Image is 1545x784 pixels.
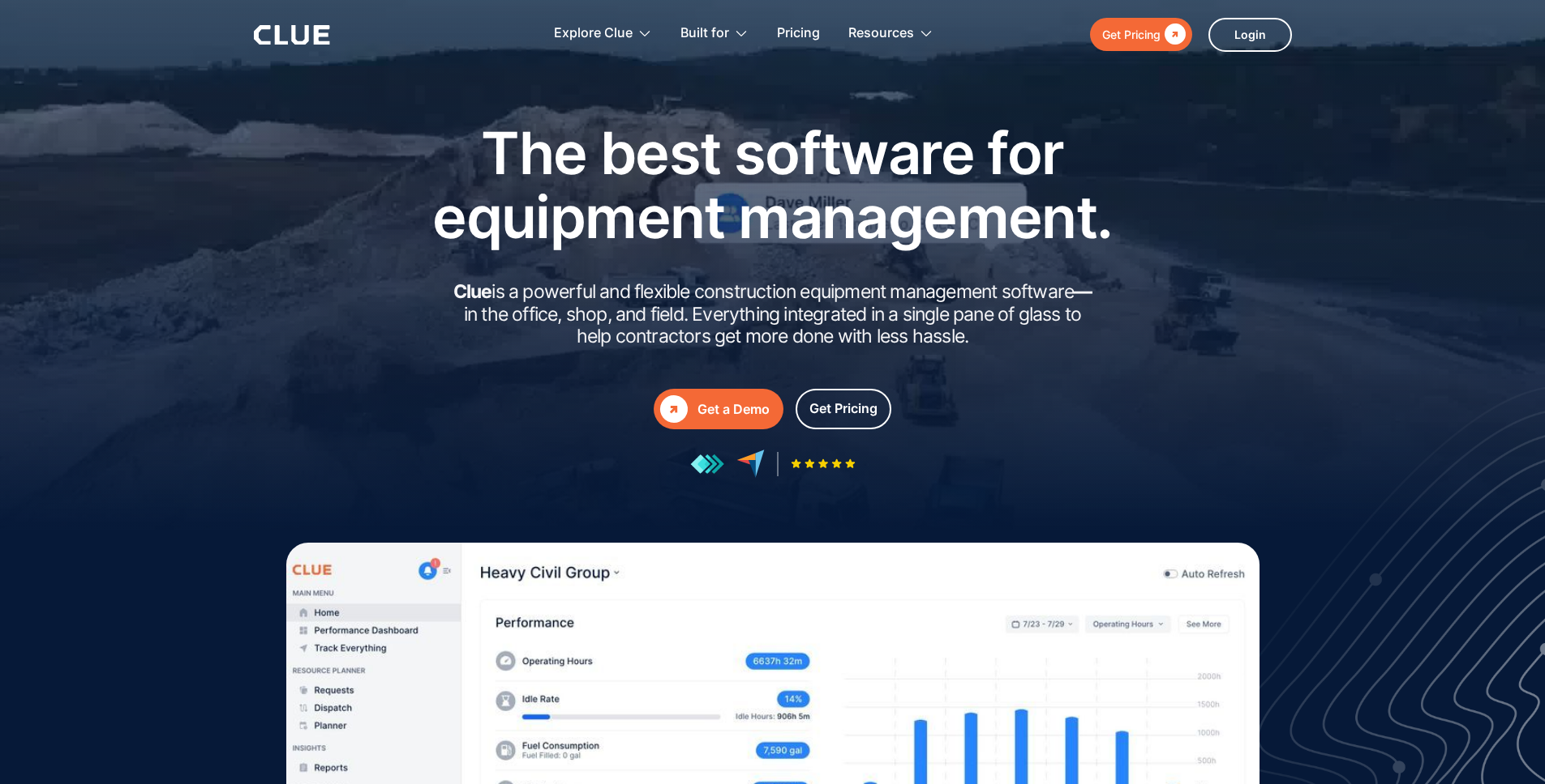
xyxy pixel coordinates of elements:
strong: Clue [453,280,492,303]
div: Built for [680,8,729,59]
a: Login [1208,18,1292,52]
img: reviews at capterra [736,450,765,478]
strong: — [1074,280,1092,303]
div:  [1161,24,1186,45]
div: Resources [848,8,914,59]
div: Explore Clue [554,8,633,59]
img: reviews at getapp [690,454,724,475]
a: Get a Demo [654,389,783,429]
div: Get Pricing [1102,24,1161,45]
div: Built for [680,8,749,59]
div: Get Pricing [809,398,878,419]
a: Pricing [777,8,820,59]
div:  [660,395,688,423]
a: Get Pricing [1090,18,1192,51]
h1: The best software for equipment management. [408,121,1138,249]
a: Get Pricing [796,389,891,429]
img: Five-star rating icon [791,458,856,469]
div: Get a Demo [697,399,770,420]
h2: is a powerful and flexible construction equipment management software in the office, shop, and fi... [448,281,1097,348]
div: Resources [848,8,933,59]
div: Explore Clue [554,8,652,59]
